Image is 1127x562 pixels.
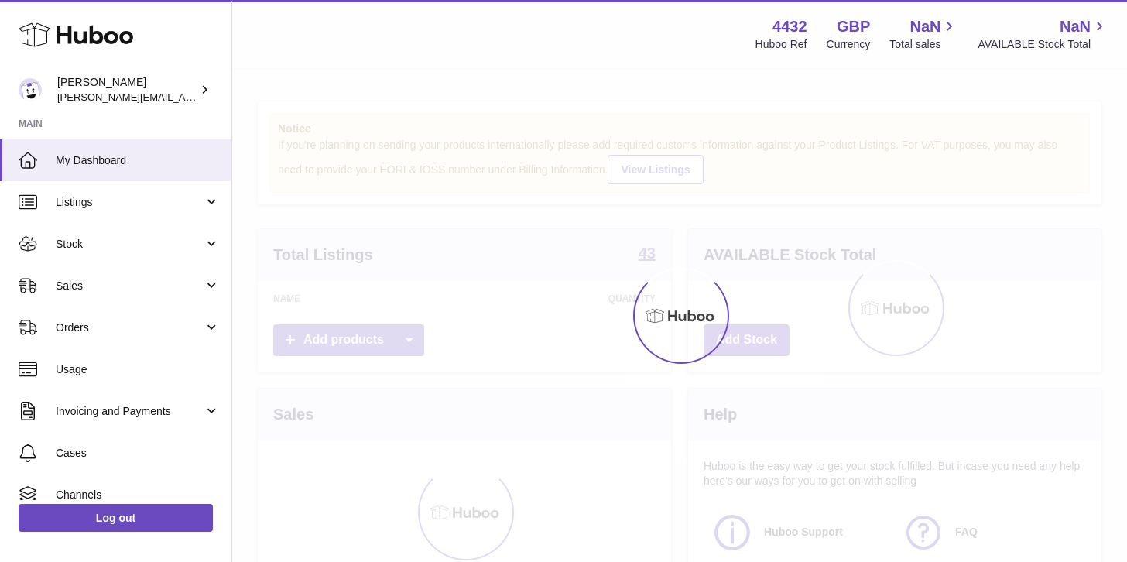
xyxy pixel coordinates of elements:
[56,320,204,335] span: Orders
[56,195,204,210] span: Listings
[19,78,42,101] img: akhil@amalachai.com
[57,91,310,103] span: [PERSON_NAME][EMAIL_ADDRESS][DOMAIN_NAME]
[57,75,197,105] div: [PERSON_NAME]
[56,279,204,293] span: Sales
[978,16,1108,52] a: NaN AVAILABLE Stock Total
[56,362,220,377] span: Usage
[56,153,220,168] span: My Dashboard
[19,504,213,532] a: Log out
[837,16,870,37] strong: GBP
[1060,16,1091,37] span: NaN
[978,37,1108,52] span: AVAILABLE Stock Total
[889,16,958,52] a: NaN Total sales
[909,16,940,37] span: NaN
[827,37,871,52] div: Currency
[56,404,204,419] span: Invoicing and Payments
[56,488,220,502] span: Channels
[755,37,807,52] div: Huboo Ref
[56,446,220,461] span: Cases
[56,237,204,252] span: Stock
[772,16,807,37] strong: 4432
[889,37,958,52] span: Total sales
